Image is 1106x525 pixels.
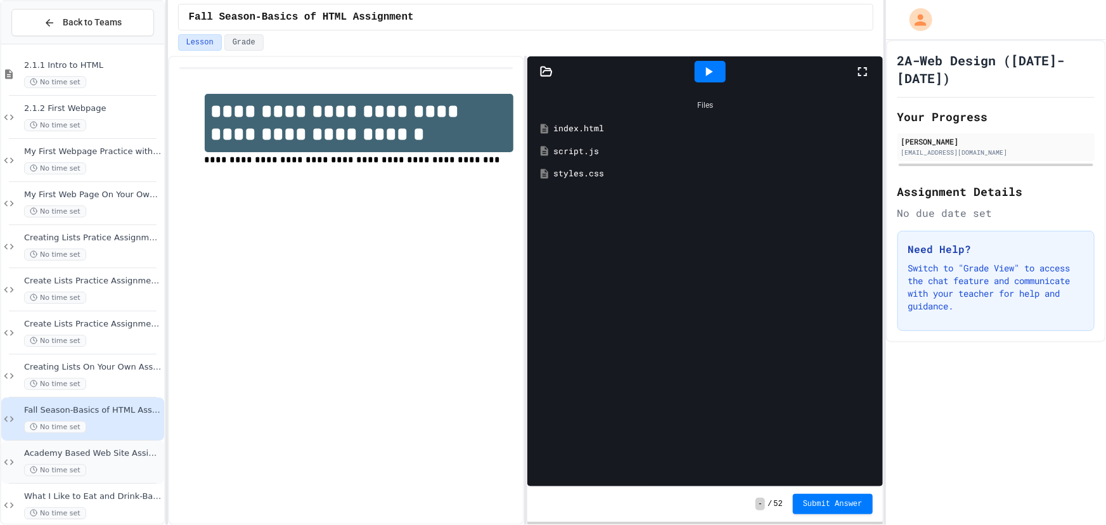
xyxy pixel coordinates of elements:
span: No time set [24,421,86,433]
span: 2.1.1 Intro to HTML [24,60,162,71]
h3: Need Help? [908,242,1084,257]
div: script.js [553,145,875,158]
div: [EMAIL_ADDRESS][DOMAIN_NAME] [901,148,1091,157]
span: No time set [24,464,86,476]
button: Grade [224,34,264,51]
span: What I Like to Eat and Drink-Basic HTML Web Page Assignment [24,491,162,502]
span: No time set [24,205,86,217]
p: Switch to "Grade View" to access the chat feature and communicate with your teacher for help and ... [908,262,1084,313]
span: No time set [24,162,86,174]
span: No time set [24,119,86,131]
span: 2.1.2 First Webpage [24,103,162,114]
span: Fall Season-Basics of HTML Assignment [189,10,414,25]
button: Back to Teams [11,9,154,36]
h2: Assignment Details [897,183,1095,200]
span: 52 [774,499,783,509]
span: No time set [24,335,86,347]
div: My Account [896,5,936,34]
h1: 2A-Web Design ([DATE]-[DATE]) [897,51,1095,87]
span: No time set [24,378,86,390]
div: styles.css [553,167,875,180]
span: Submit Answer [803,499,863,509]
span: No time set [24,76,86,88]
span: Create Lists Practice Assignment 3 [24,319,162,330]
span: My First Webpage Practice with Tags [24,146,162,157]
span: - [756,498,765,510]
span: Creating Lists On Your Own Assignment [24,362,162,373]
div: No due date set [897,205,1095,221]
span: No time set [24,292,86,304]
button: Submit Answer [793,494,873,514]
span: My First Web Page On Your Own Assignment [24,190,162,200]
span: Academy Based Web Site Assignment [24,448,162,459]
span: No time set [24,507,86,519]
div: [PERSON_NAME] [901,136,1091,147]
div: Files [534,93,877,117]
span: Creating Lists Pratice Assignment 1 [24,233,162,243]
h2: Your Progress [897,108,1095,126]
span: Create Lists Practice Assignment 2 [24,276,162,287]
span: No time set [24,249,86,261]
span: Fall Season-Basics of HTML Assignment [24,405,162,416]
button: Lesson [178,34,222,51]
div: index.html [553,122,875,135]
span: Back to Teams [63,16,122,29]
span: / [768,499,772,509]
